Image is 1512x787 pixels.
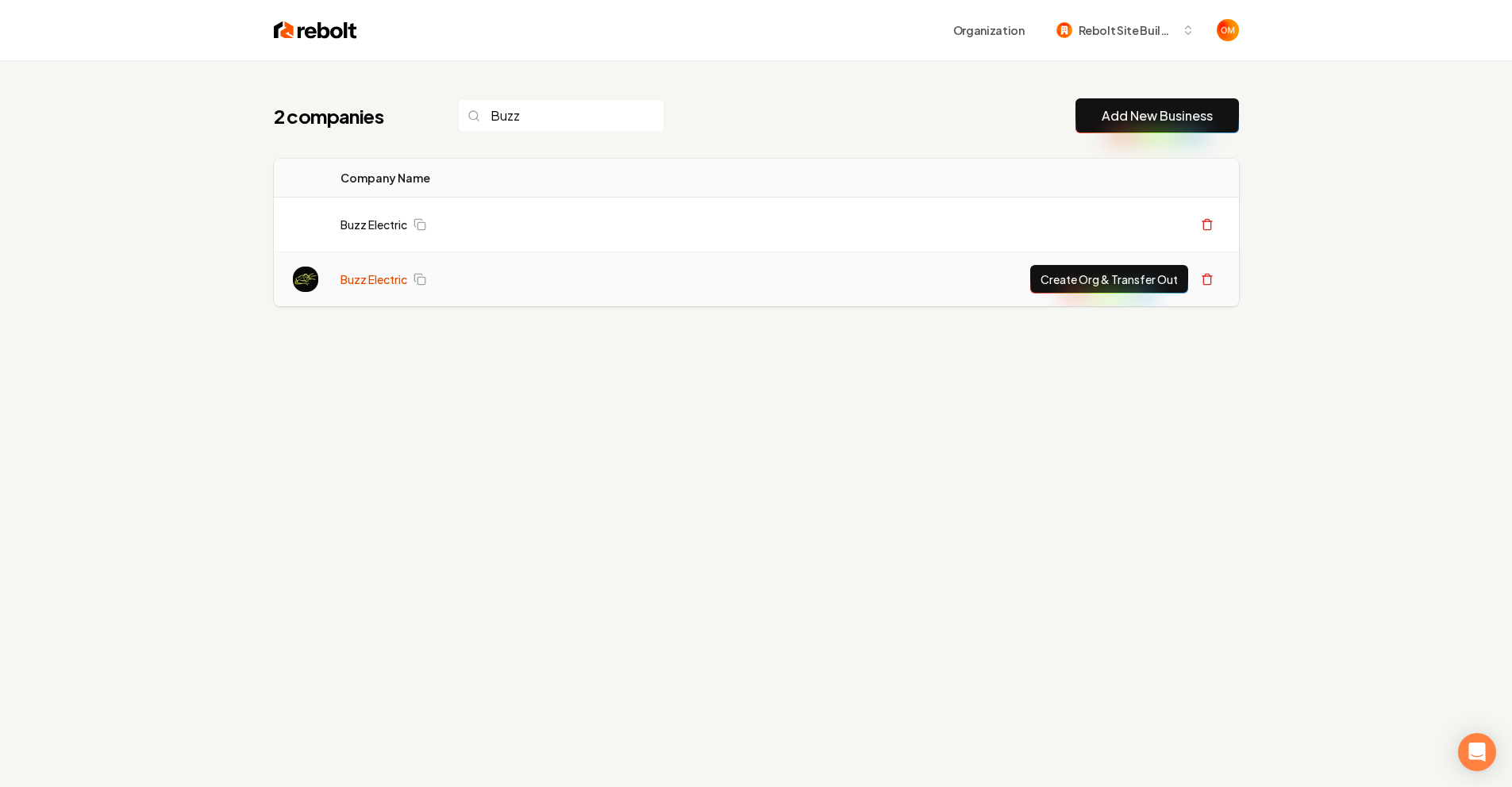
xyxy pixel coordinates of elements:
[274,19,357,41] img: Rebolt Logo
[1102,106,1213,125] a: Add New Business
[1056,22,1072,38] img: Rebolt Site Builder
[458,99,664,132] input: Search...
[328,159,637,198] th: Company Name
[1458,733,1496,771] div: Open Intercom Messenger
[293,267,318,292] img: Buzz Electric logo
[944,16,1034,44] button: Organization
[274,103,426,129] h1: 2 companies
[1075,98,1239,133] button: Add New Business
[340,217,407,232] a: Buzz Electric
[1217,19,1239,41] button: Open user button
[1217,19,1239,41] img: Omar Molai
[340,271,407,287] a: Buzz Electric
[1030,265,1188,294] button: Create Org & Transfer Out
[1079,22,1175,39] span: Rebolt Site Builder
